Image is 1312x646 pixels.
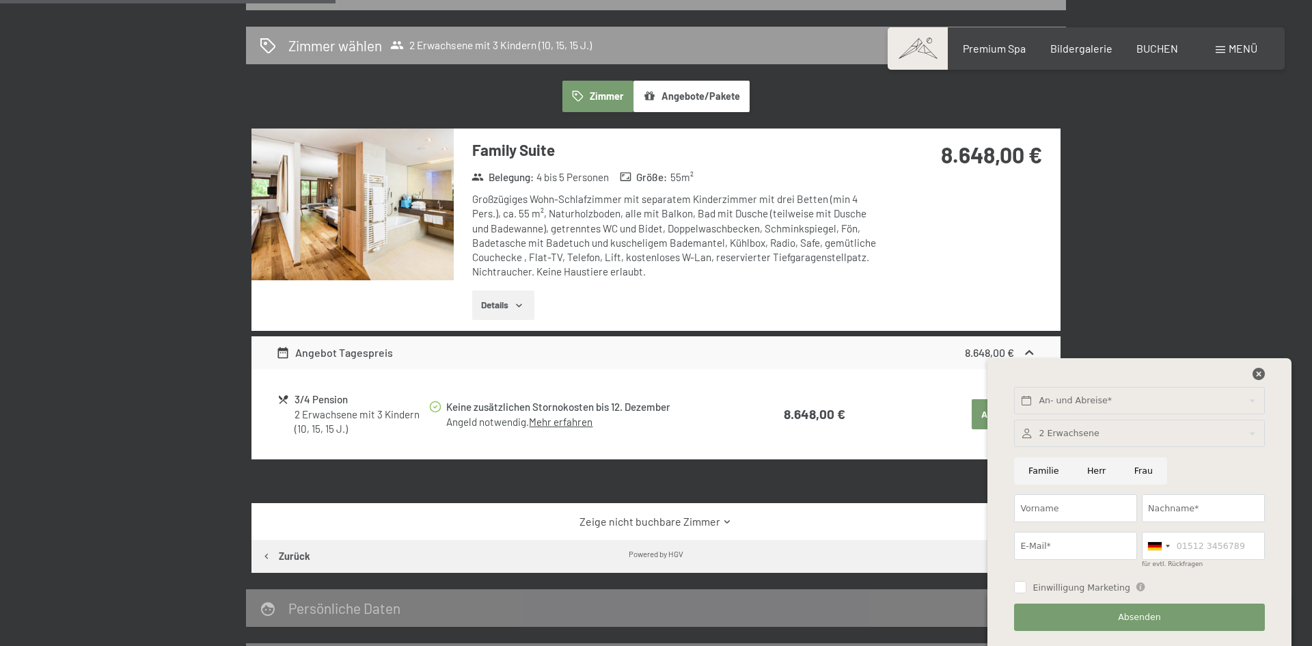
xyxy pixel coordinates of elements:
button: Auswählen [972,399,1035,429]
span: Einwilligung Marketing [1033,582,1130,594]
div: Großzügiges Wohn-Schlafzimmer mit separatem Kinderzimmer mit drei Betten (min 4 Pers.), ca. 55 m²... [472,192,879,280]
div: Angebot Tagespreis [276,345,394,361]
span: Menü [1229,42,1257,55]
div: Keine zusätzlichen Stornokosten bis 12. Dezember [446,399,730,415]
label: für evtl. Rückfragen [1142,561,1203,567]
span: 4 bis 5 Personen [536,170,609,185]
h3: Family Suite [472,139,879,161]
strong: 8.648,00 € [784,406,845,422]
button: Details [472,291,534,321]
span: 2 Erwachsene mit 3 Kindern (10, 15, 15 J.) [390,38,592,52]
a: Mehr erfahren [529,416,592,428]
strong: 8.648,00 € [965,346,1014,359]
input: 01512 3456789 [1142,532,1265,560]
button: Angebote/Pakete [633,81,750,112]
a: Zeige nicht buchbare Zimmer [276,514,1037,529]
a: Bildergalerie [1050,42,1112,55]
div: Angeld notwendig. [446,415,730,429]
div: 2 Erwachsene mit 3 Kindern (10, 15, 15 J.) [295,407,428,437]
button: Absenden [1014,604,1264,632]
strong: 8.648,00 € [941,142,1042,167]
div: Germany (Deutschland): +49 [1143,533,1174,559]
div: 3/4 Pension [295,392,428,407]
button: Zimmer [562,81,633,112]
a: Premium Spa [963,42,1026,55]
div: Powered by HGV [629,548,683,559]
strong: Belegung : [471,170,534,185]
span: Absenden [1118,611,1161,623]
span: 55 m² [670,170,694,185]
a: BUCHEN [1136,42,1178,55]
strong: Größe : [620,170,668,185]
h2: Zimmer wählen [288,36,382,55]
div: Angebot Tagespreis8.648,00 € [251,336,1061,369]
button: Zurück [251,540,320,573]
h2: Persönliche Daten [288,600,400,617]
img: mss_renderimg.php [251,129,454,280]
